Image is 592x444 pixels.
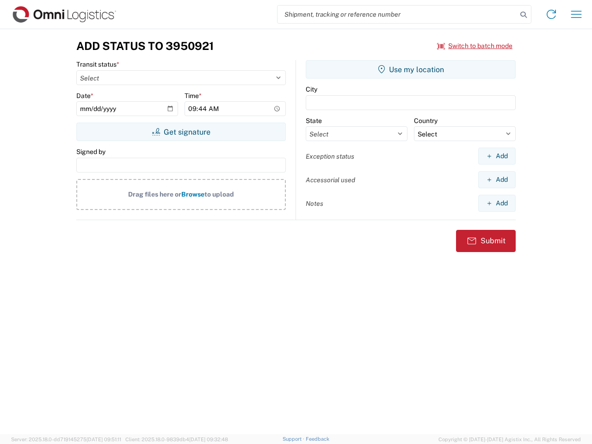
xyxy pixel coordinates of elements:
[76,123,286,141] button: Get signature
[204,191,234,198] span: to upload
[438,435,581,444] span: Copyright © [DATE]-[DATE] Agistix Inc., All Rights Reserved
[277,6,517,23] input: Shipment, tracking or reference number
[181,191,204,198] span: Browse
[76,148,105,156] label: Signed by
[478,171,516,188] button: Add
[456,230,516,252] button: Submit
[414,117,438,125] label: Country
[185,92,202,100] label: Time
[306,436,329,442] a: Feedback
[306,152,354,160] label: Exception status
[76,39,214,53] h3: Add Status to 3950921
[11,437,121,442] span: Server: 2025.18.0-dd719145275
[189,437,228,442] span: [DATE] 09:32:48
[306,117,322,125] label: State
[283,436,306,442] a: Support
[86,437,121,442] span: [DATE] 09:51:11
[478,195,516,212] button: Add
[125,437,228,442] span: Client: 2025.18.0-9839db4
[306,85,317,93] label: City
[76,92,93,100] label: Date
[128,191,181,198] span: Drag files here or
[306,199,323,208] label: Notes
[437,38,512,54] button: Switch to batch mode
[478,148,516,165] button: Add
[306,176,355,184] label: Accessorial used
[306,60,516,79] button: Use my location
[76,60,119,68] label: Transit status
